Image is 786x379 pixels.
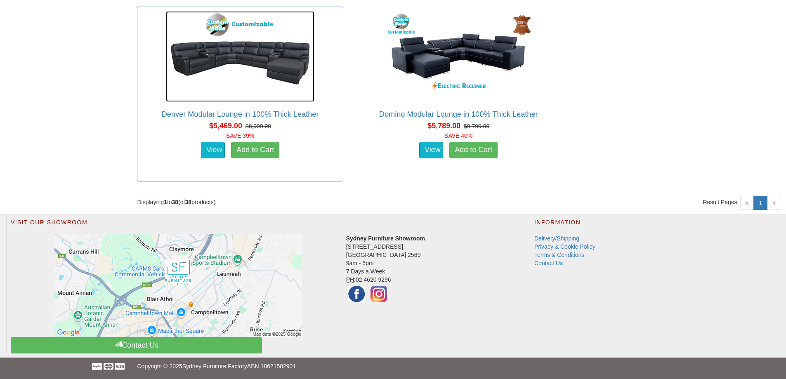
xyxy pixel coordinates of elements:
span: Result Pages: [703,198,739,206]
a: View [201,142,225,158]
a: Denver Modular Lounge in 100% Thick Leather [162,110,319,118]
a: Contact Us [11,337,262,353]
strong: 38 [172,199,179,205]
h2: Information [534,219,710,230]
a: Click to activate map [17,234,340,337]
img: Denver Modular Lounge in 100% Thick Leather [166,11,314,102]
a: Add to Cart [449,142,498,158]
a: Terms & Conditions [534,252,584,258]
a: Delivery/Shipping [534,235,579,242]
img: Domino Modular Lounge in 100% Thick Leather [384,11,533,102]
strong: 38 [185,199,191,205]
a: 1 [753,196,767,210]
h2: Visit Our Showroom [11,219,514,230]
del: $9,799.00 [464,123,489,129]
div: Displaying to (of products) [131,198,458,206]
span: « [740,196,754,210]
font: SAVE 39% [226,132,254,139]
a: Contact Us [534,260,563,266]
span: $5,789.00 [427,122,460,130]
abbr: Phone [346,276,356,283]
span: » [767,196,781,210]
img: Facebook [346,284,367,304]
a: Add to Cart [231,142,279,158]
strong: 1 [164,199,167,205]
img: Instagram [368,284,389,304]
font: SAVE 40% [444,132,472,139]
span: $5,469.00 [209,122,242,130]
a: Domino Modular Lounge in 100% Thick Leather [379,110,538,118]
img: Click to activate map [54,234,302,337]
a: Sydney Furniture Factory [182,363,247,370]
strong: Sydney Furniture Showroom [346,235,425,242]
del: $8,999.00 [245,123,271,129]
a: Privacy & Cookie Policy [534,243,595,250]
a: View [419,142,443,158]
p: Copyright © 2025 ABN 18621582901 [137,358,649,375]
